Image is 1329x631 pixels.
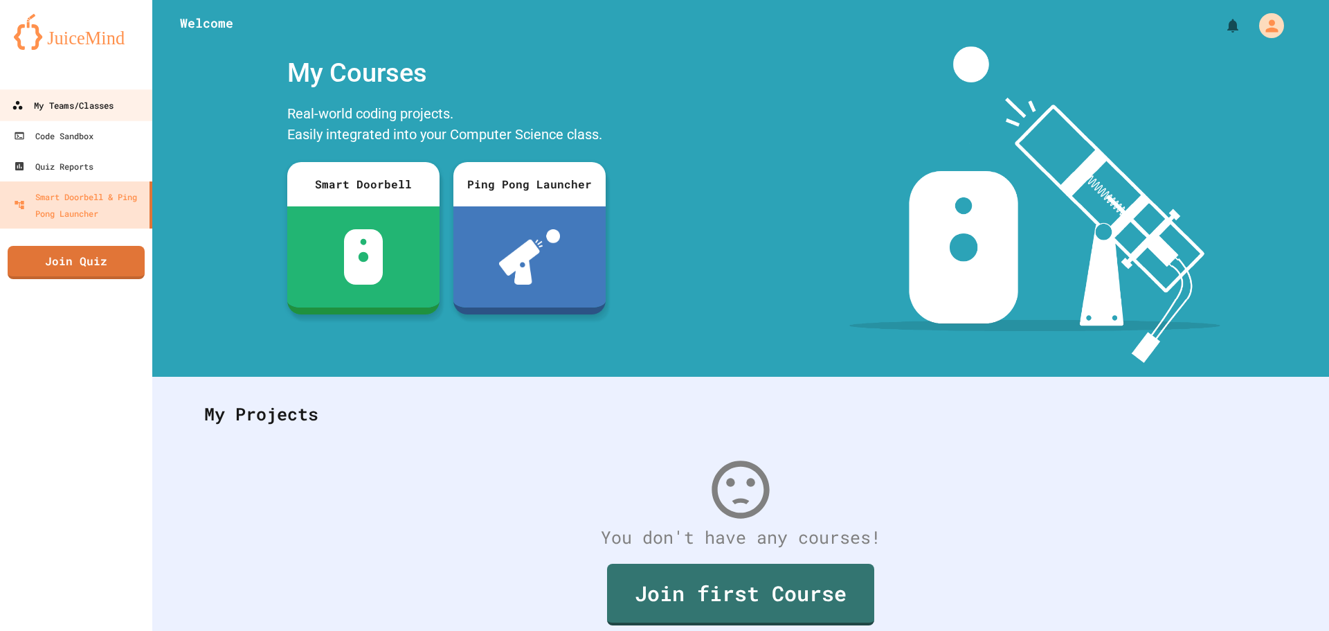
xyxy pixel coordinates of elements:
div: My Notifications [1199,14,1245,37]
img: sdb-white.svg [344,229,383,285]
img: ppl-with-ball.png [499,229,561,285]
div: Smart Doorbell [287,162,440,206]
a: Join Quiz [8,246,145,279]
div: Code Sandbox [14,127,93,144]
div: Quiz Reports [14,158,93,175]
div: You don't have any courses! [190,524,1291,551]
img: banner-image-my-projects.png [849,46,1220,363]
a: Join first Course [607,564,874,625]
div: Real-world coding projects. Easily integrated into your Computer Science class. [280,100,613,152]
img: logo-orange.svg [14,14,138,50]
div: My Account [1245,10,1287,42]
div: Ping Pong Launcher [453,162,606,206]
div: My Courses [280,46,613,100]
div: Smart Doorbell & Ping Pong Launcher [14,188,144,222]
div: My Projects [190,387,1291,441]
div: My Teams/Classes [12,97,114,114]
